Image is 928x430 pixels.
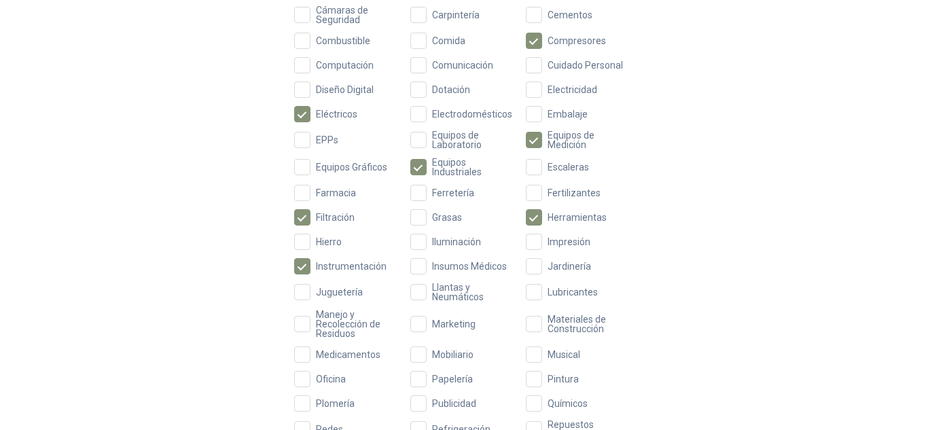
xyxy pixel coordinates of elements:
[542,262,596,271] span: Jardinería
[310,36,376,46] span: Combustible
[310,162,393,172] span: Equipos Gráficos
[427,262,512,271] span: Insumos Médicos
[542,399,593,408] span: Químicos
[310,350,386,359] span: Medicamentos
[542,287,603,297] span: Lubricantes
[427,130,518,149] span: Equipos de Laboratorio
[310,237,347,247] span: Hierro
[427,283,518,302] span: Llantas y Neumáticos
[310,135,344,145] span: EPPs
[542,315,634,334] span: Materiales de Construcción
[427,213,467,222] span: Grasas
[310,287,368,297] span: Juguetería
[427,399,482,408] span: Publicidad
[427,188,480,198] span: Ferretería
[427,109,518,119] span: Electrodomésticos
[427,350,479,359] span: Mobiliario
[310,5,402,24] span: Cámaras de Seguridad
[542,213,612,222] span: Herramientas
[310,109,363,119] span: Eléctricos
[310,188,361,198] span: Farmacia
[542,188,606,198] span: Fertilizantes
[542,162,594,172] span: Escaleras
[310,262,392,271] span: Instrumentación
[542,109,593,119] span: Embalaje
[542,130,634,149] span: Equipos de Medición
[427,319,481,329] span: Marketing
[542,10,598,20] span: Cementos
[542,85,603,94] span: Electricidad
[542,237,596,247] span: Impresión
[310,60,379,70] span: Computación
[310,399,360,408] span: Plomería
[542,36,611,46] span: Compresores
[427,374,478,384] span: Papelería
[427,10,485,20] span: Carpintería
[310,213,360,222] span: Filtración
[310,85,379,94] span: Diseño Digital
[542,350,586,359] span: Musical
[427,85,476,94] span: Dotación
[310,310,402,338] span: Manejo y Recolección de Residuos
[427,36,471,46] span: Comida
[427,237,486,247] span: Iluminación
[427,158,518,177] span: Equipos Industriales
[427,60,499,70] span: Comunicación
[542,60,628,70] span: Cuidado Personal
[542,374,584,384] span: Pintura
[310,374,351,384] span: Oficina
